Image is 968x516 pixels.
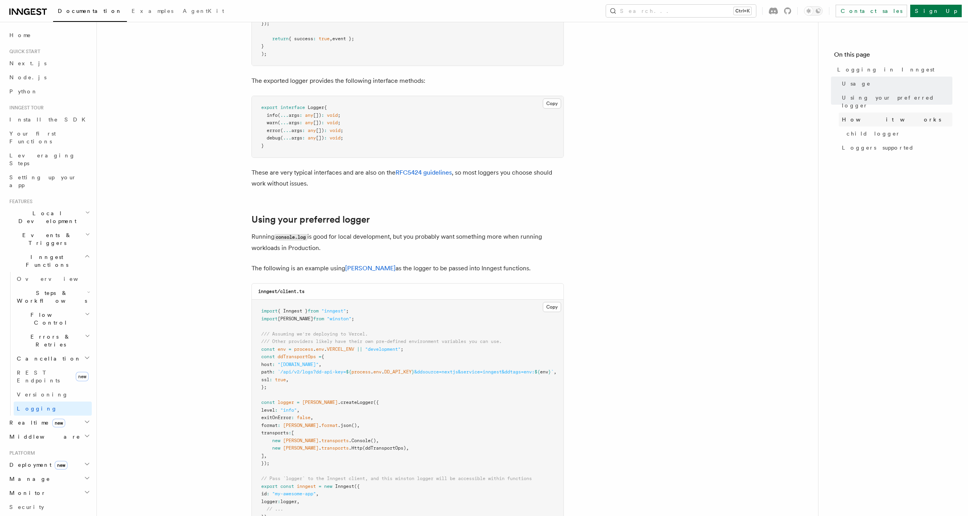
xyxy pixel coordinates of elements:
[340,135,343,141] span: ;
[278,362,319,367] span: "[DOMAIN_NAME]"
[14,352,92,366] button: Cancellation
[551,369,554,375] span: `
[346,308,349,314] span: ;
[847,130,900,137] span: child logger
[324,346,327,352] span: .
[9,31,31,39] span: Home
[261,51,267,57] span: );
[357,423,360,428] span: ,
[289,120,299,125] span: args
[327,112,338,118] span: void
[319,484,321,489] span: =
[319,354,321,359] span: =
[338,400,373,405] span: .createLogger
[299,120,302,125] span: :
[340,128,343,133] span: ;
[321,438,349,443] span: transports
[6,419,65,427] span: Realtime
[269,377,272,382] span: :
[308,105,324,110] span: Logger
[261,143,264,148] span: }
[283,445,319,451] span: [PERSON_NAME]
[6,461,68,469] span: Deployment
[278,354,316,359] span: ddTransportOps
[261,491,267,496] span: id
[6,70,92,84] a: Node.js
[280,112,289,118] span: ...
[842,94,952,109] span: Using your preferred logger
[319,423,321,428] span: .
[381,369,384,375] span: .
[540,369,548,375] span: env
[6,28,92,42] a: Home
[9,504,44,510] span: Security
[414,369,535,375] span: &ddsource=nextjs&service=inngest&ddtags=env:
[338,120,340,125] span: ;
[267,491,269,496] span: :
[261,21,269,26] span: });
[267,112,278,118] span: info
[305,120,313,125] span: any
[278,316,313,321] span: [PERSON_NAME]
[14,286,92,308] button: Steps & Workflows
[842,80,871,87] span: Usage
[345,264,396,272] a: [PERSON_NAME]
[278,423,280,428] span: :
[261,453,264,459] span: ]
[543,98,561,109] button: Copy
[373,400,379,405] span: ({
[272,438,280,443] span: new
[321,112,324,118] span: :
[272,491,316,496] span: "my-awesome-app"
[554,369,556,375] span: ,
[272,362,275,367] span: :
[6,416,92,430] button: Realtimenew
[6,209,85,225] span: Local Development
[291,128,302,133] span: args
[321,120,324,125] span: :
[251,167,564,189] p: These are very typical interfaces and are also on the , so most loggers you choose should work wi...
[297,400,299,405] span: =
[6,433,80,441] span: Middleware
[330,135,340,141] span: void
[319,36,330,41] span: true
[321,308,346,314] span: "inngest"
[261,308,278,314] span: import
[6,105,44,111] span: Inngest tour
[17,391,68,398] span: Versioning
[55,461,68,470] span: new
[327,316,351,321] span: "winston"
[264,453,267,459] span: ,
[251,263,564,274] p: The following is an example using as the logger to be passed into Inngest functions.
[53,2,127,22] a: Documentation
[9,152,75,166] span: Leveraging Steps
[324,128,327,133] span: :
[6,206,92,228] button: Local Development
[6,475,50,483] span: Manage
[283,438,319,443] span: [PERSON_NAME]
[261,339,502,344] span: /// Other providers likely have their own pre-defined environment variables you can use.
[401,346,403,352] span: ;
[278,346,286,352] span: env
[17,405,57,412] span: Logging
[351,423,357,428] span: ()
[280,135,283,141] span: (
[839,141,952,155] a: Loggers supported
[261,461,269,466] span: });
[178,2,229,21] a: AgentKit
[278,400,294,405] span: logger
[297,484,316,489] span: inngest
[302,135,305,141] span: :
[351,369,371,375] span: process
[313,112,321,118] span: [])
[291,415,294,420] span: :
[302,400,338,405] span: [PERSON_NAME]
[338,112,340,118] span: ;
[313,316,324,321] span: from
[261,346,275,352] span: const
[278,499,280,504] span: :
[6,56,92,70] a: Next.js
[280,128,283,133] span: (
[305,112,313,118] span: any
[302,128,305,133] span: :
